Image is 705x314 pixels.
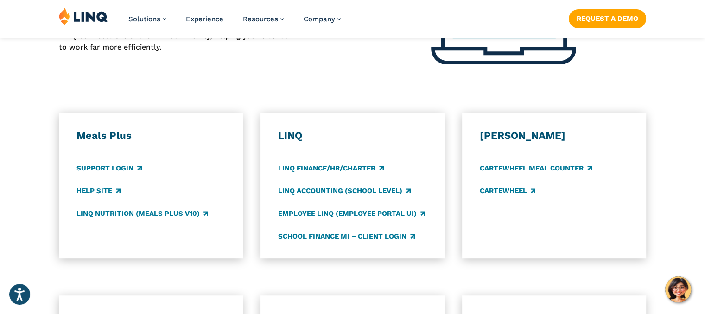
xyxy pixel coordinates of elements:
a: CARTEWHEEL Meal Counter [480,163,592,173]
a: Company [304,15,341,23]
h3: [PERSON_NAME] [480,129,629,142]
a: LINQ Finance/HR/Charter [278,163,384,173]
a: LINQ Nutrition (Meals Plus v10) [76,208,208,219]
a: Resources [243,15,284,23]
p: LINQ connects the entire K‑12 community, helping your district to work far more efficiently. [59,31,293,53]
h3: LINQ [278,129,427,142]
span: Company [304,15,335,23]
a: Solutions [128,15,166,23]
a: Request a Demo [569,9,646,28]
a: Help Site [76,186,121,196]
a: LINQ Accounting (school level) [278,186,411,196]
button: Hello, have a question? Let’s chat. [665,276,691,302]
a: School Finance MI – Client Login [278,231,415,241]
img: LINQ | K‑12 Software [59,7,108,25]
a: CARTEWHEEL [480,186,535,196]
a: Support Login [76,163,142,173]
nav: Primary Navigation [128,7,341,38]
h3: Meals Plus [76,129,225,142]
a: Experience [186,15,223,23]
nav: Button Navigation [569,7,646,28]
span: Solutions [128,15,160,23]
a: Employee LINQ (Employee Portal UI) [278,208,425,219]
span: Resources [243,15,278,23]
